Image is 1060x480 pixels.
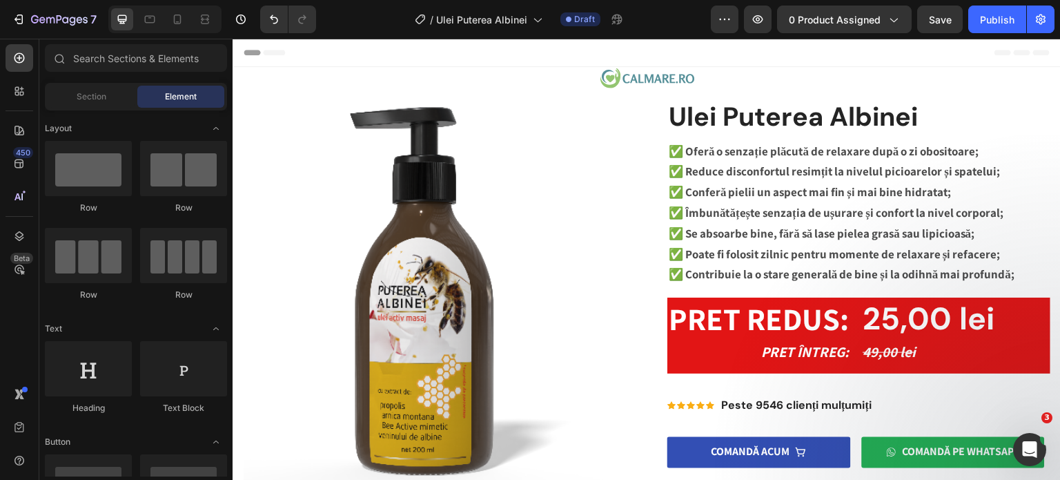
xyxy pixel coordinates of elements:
p: Peste 9546 clienți mulțumiți [489,358,639,375]
span: Text [45,323,62,335]
p: PRET ÎNTREG: [436,304,617,323]
button: Publish [968,6,1026,33]
div: Text Block [140,402,227,414]
strong: ✅ Contribuie la o stare generală de bine și la odihnă mai profundă; [436,228,782,243]
p: 7 [90,11,97,28]
div: 49,00 lei [629,303,813,324]
span: Save [929,14,952,26]
input: Search Sections & Elements [45,44,227,72]
span: 3 [1041,412,1052,423]
button: 0 product assigned [777,6,912,33]
div: Rich Text Editor. Editing area: main [435,102,818,249]
div: Row [140,289,227,301]
div: 450 [13,147,33,158]
h2: Ulei Puterea Albinei [435,61,818,96]
span: Ulei Puterea Albinei [436,12,527,27]
div: Row [140,202,227,214]
strong: ✅ Conferă pielii un aspect mai fin și mai bine hidratat; [436,146,718,161]
div: Heading [45,402,132,414]
span: Layout [45,122,72,135]
strong: ✅ Poate fi folosit zilnic pentru momente de relaxare și refacere; [436,208,768,223]
strong: ✅ Reduce disconfortul resimțit la nivelul picioarelor și spatelui; [436,125,767,140]
strong: ✅ Se absoarbe bine, fără să lase pielea grasă sau lipicioasă; [436,187,743,202]
strong: ✅ Îmbunătățește senzația de ușurare și confort la nivel corporal; [436,166,771,182]
div: Beta [10,253,33,264]
span: / [430,12,433,27]
div: Undo/Redo [260,6,316,33]
div: 25,00 lei [629,259,813,303]
button: 7 [6,6,103,33]
div: COMANDĂ ACUM [479,404,558,424]
p: PRET REDUS: [436,260,617,301]
div: COMANDĂ PE WHATSAPP [670,404,788,424]
iframe: Design area [233,39,1060,480]
iframe: Intercom live chat [1013,433,1046,466]
span: Toggle open [205,318,227,340]
div: Row [45,202,132,214]
span: Draft [574,13,595,26]
button: Save [917,6,963,33]
div: Row [45,289,132,301]
span: Section [77,90,106,103]
div: Publish [980,12,1014,27]
strong: ✅ Oferă o senzație plăcută de relaxare după o zi obositoare; [436,105,747,120]
span: Button [45,436,70,448]
span: Toggle open [205,117,227,140]
span: Toggle open [205,431,227,453]
span: 0 product assigned [789,12,881,27]
span: Element [165,90,197,103]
